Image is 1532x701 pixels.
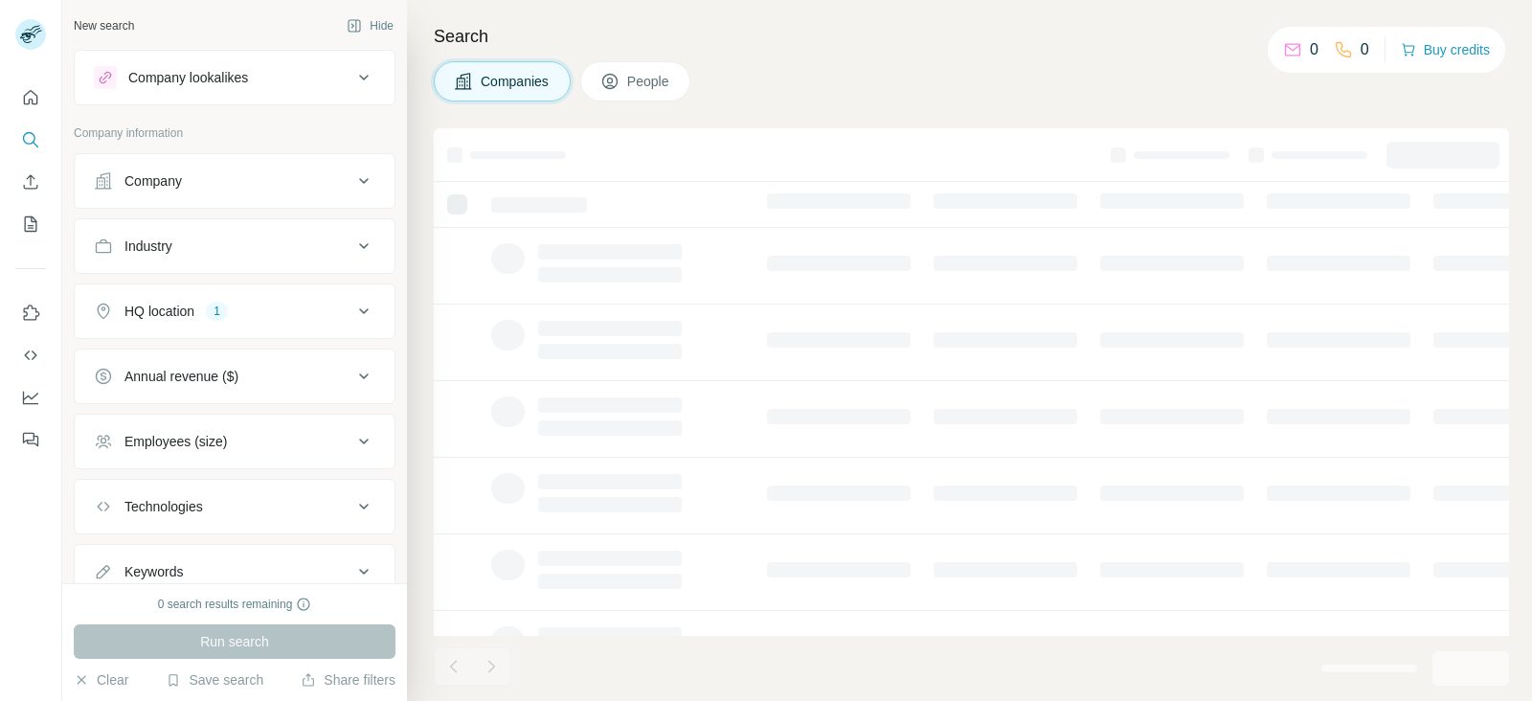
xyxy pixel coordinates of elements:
button: Industry [75,223,394,269]
div: Annual revenue ($) [124,367,238,386]
button: Annual revenue ($) [75,353,394,399]
button: Hide [333,11,407,40]
button: Company lookalikes [75,55,394,101]
button: Dashboard [15,380,46,415]
button: Use Surfe on LinkedIn [15,296,46,330]
button: Use Surfe API [15,338,46,373]
button: Quick start [15,80,46,115]
button: Search [15,123,46,157]
div: Keywords [124,562,183,581]
button: Save search [166,670,263,690]
div: Industry [124,237,172,256]
div: HQ location [124,302,194,321]
p: Company information [74,124,395,142]
p: 0 [1361,38,1369,61]
button: HQ location1 [75,288,394,334]
button: Buy credits [1401,36,1490,63]
div: Technologies [124,497,203,516]
button: Enrich CSV [15,165,46,199]
p: 0 [1310,38,1318,61]
button: Share filters [301,670,395,690]
span: Companies [481,72,551,91]
div: New search [74,17,134,34]
h4: Search [434,23,1509,50]
div: 0 search results remaining [158,596,312,613]
button: Company [75,158,394,204]
div: Employees (size) [124,432,227,451]
button: Technologies [75,484,394,530]
button: Employees (size) [75,418,394,464]
div: 1 [206,303,228,320]
span: People [627,72,671,91]
div: Company [124,171,182,191]
button: My lists [15,207,46,241]
button: Keywords [75,549,394,595]
div: Company lookalikes [128,68,248,87]
button: Clear [74,670,128,690]
button: Feedback [15,422,46,457]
